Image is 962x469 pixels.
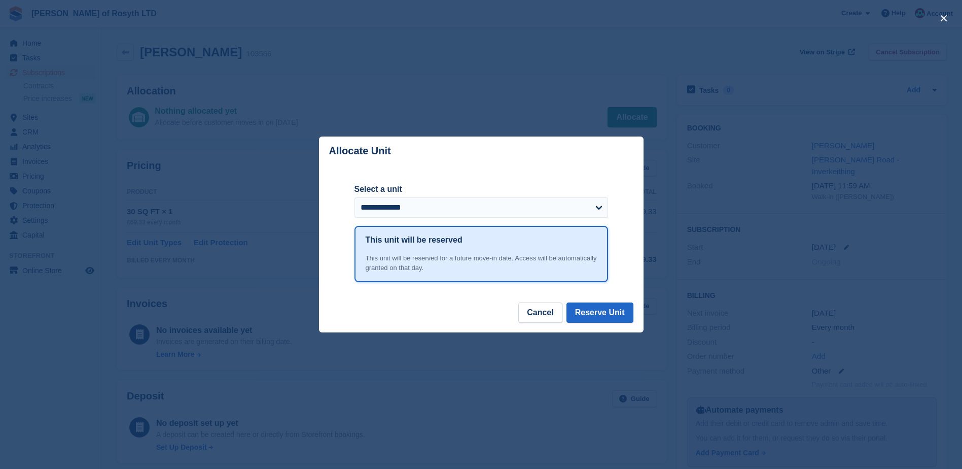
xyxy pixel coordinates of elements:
label: Select a unit [354,183,608,195]
h1: This unit will be reserved [366,234,462,246]
button: Reserve Unit [566,303,633,323]
button: Cancel [518,303,562,323]
div: This unit will be reserved for a future move-in date. Access will be automatically granted on tha... [366,253,597,273]
p: Allocate Unit [329,145,391,157]
button: close [936,10,952,26]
